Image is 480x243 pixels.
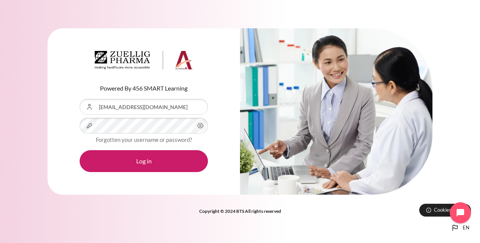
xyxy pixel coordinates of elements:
[95,51,193,70] img: Architeck
[419,204,471,217] button: Cookies notice
[95,51,193,73] a: Architeck
[199,208,281,214] strong: Copyright © 2024 BTS All rights reserved
[80,150,208,172] button: Log in
[80,99,208,115] input: Username or Email Address
[80,84,208,93] p: Powered By 456 SMART Learning
[463,224,469,232] span: en
[96,136,192,143] a: Forgotten your username or password?
[448,220,472,235] button: Languages
[434,206,465,214] span: Cookies notice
